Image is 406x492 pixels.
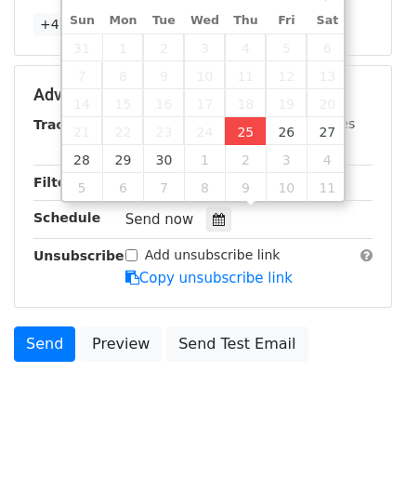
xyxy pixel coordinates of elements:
[307,33,347,61] span: September 6, 2025
[33,13,111,36] a: +47 more
[307,117,347,145] span: September 27, 2025
[184,33,225,61] span: September 3, 2025
[313,403,406,492] iframe: Chat Widget
[225,61,266,89] span: September 11, 2025
[62,33,103,61] span: August 31, 2025
[14,326,75,362] a: Send
[307,61,347,89] span: September 13, 2025
[143,33,184,61] span: September 2, 2025
[307,173,347,201] span: October 11, 2025
[225,117,266,145] span: September 25, 2025
[184,145,225,173] span: October 1, 2025
[145,246,281,265] label: Add unsubscribe link
[307,145,347,173] span: October 4, 2025
[225,33,266,61] span: September 4, 2025
[166,326,308,362] a: Send Test Email
[62,61,103,89] span: September 7, 2025
[62,89,103,117] span: September 14, 2025
[33,210,100,225] strong: Schedule
[307,89,347,117] span: September 20, 2025
[125,211,194,228] span: Send now
[143,117,184,145] span: September 23, 2025
[143,173,184,201] span: October 7, 2025
[125,270,293,286] a: Copy unsubscribe link
[184,117,225,145] span: September 24, 2025
[143,15,184,27] span: Tue
[62,117,103,145] span: September 21, 2025
[143,89,184,117] span: September 16, 2025
[266,89,307,117] span: September 19, 2025
[307,15,347,27] span: Sat
[266,173,307,201] span: October 10, 2025
[266,117,307,145] span: September 26, 2025
[184,61,225,89] span: September 10, 2025
[266,33,307,61] span: September 5, 2025
[225,145,266,173] span: October 2, 2025
[102,117,143,145] span: September 22, 2025
[225,173,266,201] span: October 9, 2025
[102,61,143,89] span: September 8, 2025
[266,145,307,173] span: October 3, 2025
[62,15,103,27] span: Sun
[266,61,307,89] span: September 12, 2025
[184,173,225,201] span: October 8, 2025
[143,145,184,173] span: September 30, 2025
[80,326,162,362] a: Preview
[102,15,143,27] span: Mon
[225,15,266,27] span: Thu
[33,248,124,263] strong: Unsubscribe
[33,175,81,190] strong: Filters
[102,89,143,117] span: September 15, 2025
[33,117,96,132] strong: Tracking
[33,85,373,105] h5: Advanced
[102,33,143,61] span: September 1, 2025
[184,89,225,117] span: September 17, 2025
[62,173,103,201] span: October 5, 2025
[143,61,184,89] span: September 9, 2025
[102,145,143,173] span: September 29, 2025
[225,89,266,117] span: September 18, 2025
[102,173,143,201] span: October 6, 2025
[184,15,225,27] span: Wed
[62,145,103,173] span: September 28, 2025
[266,15,307,27] span: Fri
